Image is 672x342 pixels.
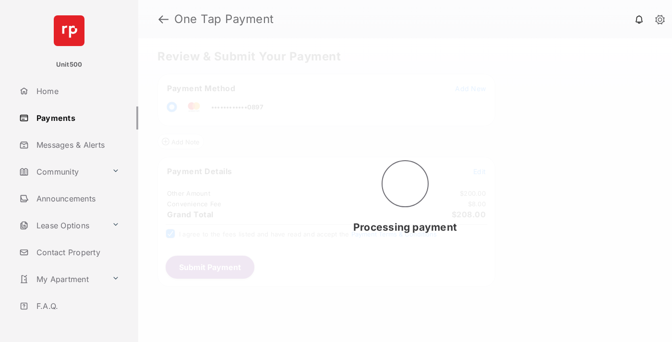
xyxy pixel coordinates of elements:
strong: One Tap Payment [174,13,274,25]
a: Lease Options [15,214,108,237]
p: Unit500 [56,60,83,70]
span: Processing payment [353,221,457,233]
a: Announcements [15,187,138,210]
img: svg+xml;base64,PHN2ZyB4bWxucz0iaHR0cDovL3d3dy53My5vcmcvMjAwMC9zdmciIHdpZHRoPSI2NCIgaGVpZ2h0PSI2NC... [54,15,84,46]
a: F.A.Q. [15,295,138,318]
a: Payments [15,106,138,130]
a: Home [15,80,138,103]
a: Contact Property [15,241,138,264]
a: Messages & Alerts [15,133,138,156]
a: Community [15,160,108,183]
a: My Apartment [15,268,108,291]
